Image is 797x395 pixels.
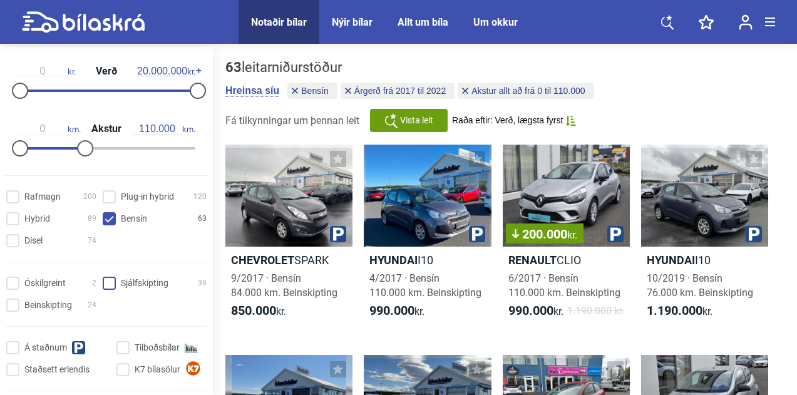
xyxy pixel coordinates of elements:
[18,66,76,77] span: kr.
[503,145,630,330] a: 200.000kr.RenaultCLIO6/2017 · Bensín110.000 km. Beinskipting990.000kr.1.190.000 kr.
[452,115,576,126] button: Raða eftir: Verð, lægsta fyrst
[24,363,90,376] span: Staðsett erlendis
[746,226,762,242] img: parking.png
[92,277,96,290] span: 2
[469,226,485,242] img: parking.png
[251,16,307,28] a: Notaðir bílar
[225,59,242,75] b: 63
[88,124,125,134] span: Akstur
[24,341,67,354] span: Á staðnum
[503,253,630,267] h2: CLIO
[198,277,207,290] span: 39
[225,253,352,267] h2: SPARK
[231,254,294,267] b: Chevrolet
[641,145,768,330] a: HyundaiI1010/2019 · Bensín76.000 km. Beinskipting1.190.000kr.
[364,253,491,267] h2: I10
[225,115,359,126] span: Fá tilkynningar um þennan leit
[369,254,418,267] b: Hyundai
[198,212,207,225] span: 63
[121,212,147,225] span: Bensín
[369,303,414,318] b: 990.000
[231,304,286,319] span: kr.
[369,272,481,299] span: 4/2017 · Bensín 110.000 km. Beinskipting
[607,226,624,242] img: parking.png
[400,114,433,127] span: Vista leit
[452,115,563,126] span: Raða eftir: Verð, lægsta fyrst
[473,16,518,28] a: Um okkur
[647,304,712,319] span: kr.
[231,272,337,299] span: 9/2017 · Bensín 84.000 km. Beinskipting
[330,226,346,242] img: parking.png
[24,299,72,312] span: Beinskipting
[137,66,195,77] span: kr.
[332,16,373,28] a: Nýir bílar
[508,304,563,319] span: kr.
[225,145,352,330] a: ChevroletSPARK9/2017 · Bensín84.000 km. Beinskipting850.000kr.
[231,303,276,318] b: 850.000
[398,16,448,28] a: Allt um bíla
[88,234,96,247] span: 74
[132,123,195,135] span: km.
[24,234,43,247] span: Dísel
[369,304,424,319] span: kr.
[88,212,96,225] span: 89
[83,190,96,203] span: 200
[24,190,61,203] span: Rafmagn
[24,212,50,225] span: Hybrid
[135,363,180,376] span: K7 bílasölur
[512,228,577,240] span: 200.000
[567,229,577,241] span: kr.
[647,254,695,267] b: Hyundai
[641,253,768,267] h2: I10
[193,190,207,203] span: 120
[458,83,594,99] button: Akstur allt að frá 0 til 110.000
[341,83,455,99] button: Árgerð frá 2017 til 2022
[647,303,702,318] b: 1.190.000
[121,190,174,203] span: Plug-in hybrid
[287,83,337,99] button: Bensín
[88,299,96,312] span: 24
[24,277,66,290] span: Óskilgreint
[364,145,491,330] a: HyundaiI104/2017 · Bensín110.000 km. Beinskipting990.000kr.
[508,254,557,267] b: Renault
[135,341,180,354] span: Tilboðsbílar
[225,85,279,97] button: Hreinsa síu
[121,277,168,290] span: Sjálfskipting
[18,123,81,135] span: km.
[739,14,753,30] img: user-login.svg
[354,86,446,95] span: Árgerð frá 2017 til 2022
[225,59,597,76] div: leitarniðurstöður
[567,304,624,319] span: 1.190.000 kr.
[301,86,329,95] span: Bensín
[508,303,553,318] b: 990.000
[471,86,585,95] span: Akstur allt að frá 0 til 110.000
[93,66,120,76] span: Verð
[647,272,753,299] span: 10/2019 · Bensín 76.000 km. Beinskipting
[508,272,620,299] span: 6/2017 · Bensín 110.000 km. Beinskipting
